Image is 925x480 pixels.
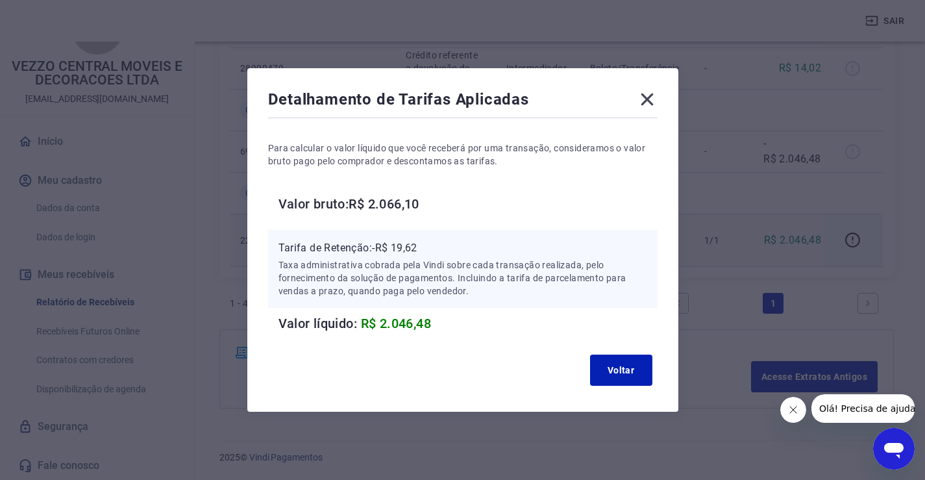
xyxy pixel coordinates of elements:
[811,394,915,423] iframe: Mensagem da empresa
[361,316,431,331] span: R$ 2.046,48
[780,397,806,423] iframe: Fechar mensagem
[873,428,915,470] iframe: Botão para abrir a janela de mensagens
[268,89,658,115] div: Detalhamento de Tarifas Aplicadas
[278,259,647,297] p: Taxa administrativa cobrada pela Vindi sobre cada transação realizada, pelo fornecimento da soluç...
[278,194,658,214] h6: Valor bruto: R$ 2.066,10
[268,142,658,168] p: Para calcular o valor líquido que você receberá por uma transação, consideramos o valor bruto pag...
[590,355,652,386] button: Voltar
[8,9,109,19] span: Olá! Precisa de ajuda?
[278,313,658,334] h6: Valor líquido:
[278,240,647,256] p: Tarifa de Retenção: -R$ 19,62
